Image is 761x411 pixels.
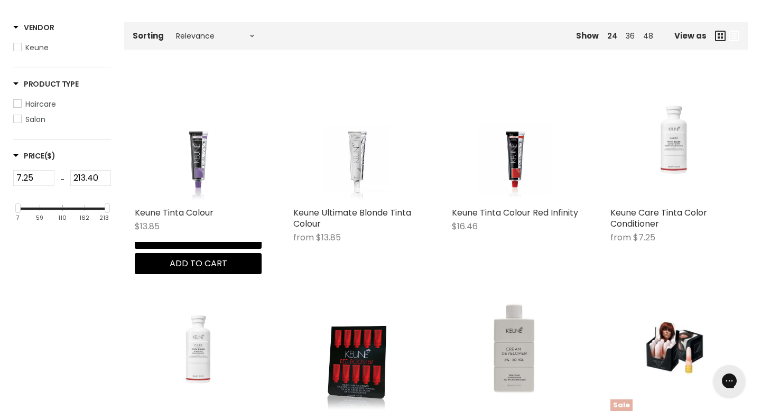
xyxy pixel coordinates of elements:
[13,98,111,110] a: Haircare
[607,31,617,41] a: 24
[25,42,49,53] span: Keune
[13,42,111,53] a: Keune
[626,31,635,41] a: 36
[309,75,404,202] img: Keune Ultimate Blonde Tinta Colour
[452,207,578,219] a: Keune Tinta Colour Red Infinity
[79,214,89,221] div: 162
[13,79,79,89] h3: Product Type
[610,75,737,202] a: Keune Care Tinta Color Conditioner
[135,207,214,219] a: Keune Tinta Colour
[708,361,750,400] iframe: Gorgias live chat messenger
[170,257,227,269] span: Add to cart
[13,22,54,33] h3: Vendor
[135,75,262,202] a: Keune Tinta Colour
[452,75,579,202] a: Keune Tinta Colour Red Infinity
[643,31,653,41] a: 48
[293,207,411,230] a: Keune Ultimate Blonde Tinta Colour
[633,231,655,244] span: $7.25
[576,30,599,41] span: Show
[316,231,341,244] span: $13.85
[36,214,43,221] div: 59
[25,114,45,125] span: Salon
[135,301,262,395] img: Keune Care Tinta Color Shampoo
[610,231,631,244] span: from
[293,231,314,244] span: from
[135,253,262,274] button: Add to cart
[99,214,109,221] div: 213
[610,91,737,185] img: Keune Care Tinta Color Conditioner
[293,75,420,202] a: Keune Ultimate Blonde Tinta Colour
[13,114,111,125] a: Salon
[13,151,55,161] span: Price
[58,214,67,221] div: 110
[13,151,55,161] h3: Price($)
[610,207,707,230] a: Keune Care Tinta Color Conditioner
[70,170,112,186] input: Max Price
[135,220,160,232] span: $13.85
[452,220,478,232] span: $16.46
[452,296,579,400] img: Keune Tinta Developers
[468,75,563,202] img: Keune Tinta Colour Red Infinity
[133,31,164,40] label: Sorting
[54,170,70,189] div: -
[13,170,54,186] input: Min Price
[44,151,55,161] span: ($)
[16,214,19,221] div: 7
[151,75,246,202] img: Keune Tinta Colour
[674,31,707,40] span: View as
[25,99,56,109] span: Haircare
